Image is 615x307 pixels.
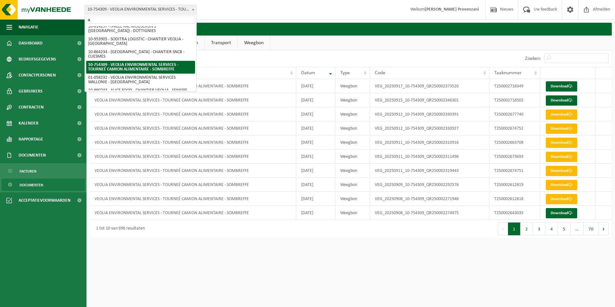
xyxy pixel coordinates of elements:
td: T250002677740 [489,107,540,121]
td: T250002612818 [489,192,540,206]
td: VEOLIA ENVIRONMENTAL SERVICES - TOURNEÉ CAMION ALIMENTAIRE - SOMBREFFE [90,107,296,121]
span: Documenten [19,147,46,163]
a: Download [546,180,577,190]
strong: [PERSON_NAME] Provenzani [425,7,479,12]
button: 3 [533,222,545,235]
div: 1 tot 10 van 696 resultaten [93,223,145,235]
a: Download [546,166,577,176]
td: T250002718349 [489,79,540,93]
a: Download [546,194,577,204]
span: Datum [301,70,315,76]
span: 10-754309 - VEOLIA ENVIRONMENTAL SERVICES - TOURNEÉ CAMION ALIMENTAIRE - SOMBREFFE [85,5,197,14]
span: Dashboard [19,35,43,51]
td: [DATE] [296,107,335,121]
span: Acceptatievoorwaarden [19,192,70,208]
button: Previous [498,222,508,235]
a: Download [546,109,577,120]
td: T250002718502 [489,93,540,107]
a: Transport [205,36,237,50]
span: Gebruikers [19,83,43,99]
td: VEG_20250917_10-754309_QR250002373520 [370,79,489,93]
td: T250002663708 [489,135,540,149]
span: 10-754309 - VEOLIA ENVIRONMENTAL SERVICES - TOURNEÉ CAMION ALIMENTAIRE - SOMBREFFE [85,5,196,14]
span: Bedrijfsgegevens [19,51,56,67]
span: Navigatie [19,19,38,35]
li: 10-864234 - [GEOGRAPHIC_DATA] - CHANTIER SNCB - CUESMES [86,48,195,61]
td: VEOLIA ENVIRONMENTAL SERVICES - TOURNEÉ CAMION ALIMENTAIRE - SOMBREFFE [90,192,296,206]
span: Taaknummer [494,70,522,76]
td: [DATE] [296,93,335,107]
td: VEG_20250908_10-754309_QR250002271948 [370,192,489,206]
a: Download [546,95,577,106]
button: 70 [584,222,599,235]
a: Facturen [2,165,85,177]
button: 5 [558,222,570,235]
td: VEG_20250911_10-754309_QR250002319443 [370,164,489,178]
td: VEOLIA ENVIRONMENTAL SERVICES - TOURNEÉ CAMION ALIMENTAIRE - SOMBREFFE [90,178,296,192]
td: Weegbon [335,79,370,93]
td: VEG_20250909_10-754309_QR250002292576 [370,178,489,192]
a: Download [546,81,577,92]
td: [DATE] [296,178,335,192]
td: VEOLIA ENVIRONMENTAL SERVICES - TOURNEÉ CAMION ALIMENTAIRE - SOMBREFFE [90,93,296,107]
span: Rapportage [19,131,43,147]
li: 01-058232 - VEOLIA ENVIRONMENTAL SERVICES WALLONIE - [GEOGRAPHIC_DATA] [86,74,195,86]
td: VEG_20250911_10-754309_QR250002311496 [370,149,489,164]
span: Facturen [20,165,37,177]
td: Weegbon [335,178,370,192]
td: T250002612819 [489,178,540,192]
td: VEOLIA ENVIRONMENTAL SERVICES - TOURNEÉ CAMION ALIMENTAIRE - SOMBREFFE [90,121,296,135]
span: Kalender [19,115,38,131]
td: VEG_20250912_10-754309_QR250002330927 [370,121,489,135]
span: Code [375,70,385,76]
td: Weegbon [335,93,370,107]
td: Weegbon [335,135,370,149]
li: 10-990743 - ALICE FOOD - CHANTIER VEOLIA - SENEFFE [86,86,195,95]
td: [DATE] [296,135,335,149]
td: VEOLIA ENVIRONMENTAL SERVICES - TOURNEÉ CAMION ALIMENTAIRE - SOMBREFFE [90,149,296,164]
td: VEG_20250908_10-754309_QR250002274975 [370,206,489,220]
td: VEOLIA ENVIRONMENTAL SERVICES - TOURNEÉ CAMION ALIMENTAIRE - SOMBREFFE [90,206,296,220]
a: Download [546,152,577,162]
td: Weegbon [335,192,370,206]
td: Weegbon [335,206,370,220]
a: Weegbon [238,36,270,50]
td: VEG_20250915_10-754309_QR250002346301 [370,93,489,107]
a: Download [546,138,577,148]
td: VEOLIA ENVIRONMENTAL SERVICES - TOURNEÉ CAMION ALIMENTAIRE - SOMBREFFE [90,164,296,178]
td: T250002674751 [489,164,540,178]
td: T250002674752 [489,121,540,135]
label: Zoeken: [525,56,541,61]
td: VEG_20250912_10-754309_QR250002330391 [370,107,489,121]
td: [DATE] [296,206,335,220]
td: VEG_20250911_10-754309_QR250002310916 [370,135,489,149]
td: [DATE] [296,192,335,206]
li: 10-953905 - SODITRA LOGISTIC - CHANTIER VEOLIA - [GEOGRAPHIC_DATA] [86,35,195,48]
td: Weegbon [335,164,370,178]
li: 10-814297 - IPALLE PAC MOUSCRON 2 ([GEOGRAPHIC_DATA]) - DOTTIGNIES [86,22,195,35]
span: Documenten [20,179,43,191]
td: [DATE] [296,121,335,135]
h2: Documenten [90,23,612,35]
td: Weegbon [335,121,370,135]
a: Download [546,124,577,134]
td: VEOLIA ENVIRONMENTAL SERVICES - TOURNEÉ CAMION ALIMENTAIRE - SOMBREFFE [90,135,296,149]
td: [DATE] [296,164,335,178]
span: Type [340,70,350,76]
span: Contactpersonen [19,67,56,83]
button: Next [599,222,609,235]
td: T250002643035 [489,206,540,220]
button: 4 [545,222,558,235]
a: Download [546,208,577,218]
td: [DATE] [296,149,335,164]
a: Documenten [2,179,85,191]
td: Weegbon [335,149,370,164]
li: 10-754309 - VEOLIA ENVIRONMENTAL SERVICES - TOURNEÉ CAMION ALIMENTAIRE - SOMBREFFE [86,61,195,74]
span: … [570,222,584,235]
button: 2 [521,222,533,235]
td: Weegbon [335,107,370,121]
td: [DATE] [296,79,335,93]
button: 1 [508,222,521,235]
td: T250002673693 [489,149,540,164]
span: Contracten [19,99,44,115]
